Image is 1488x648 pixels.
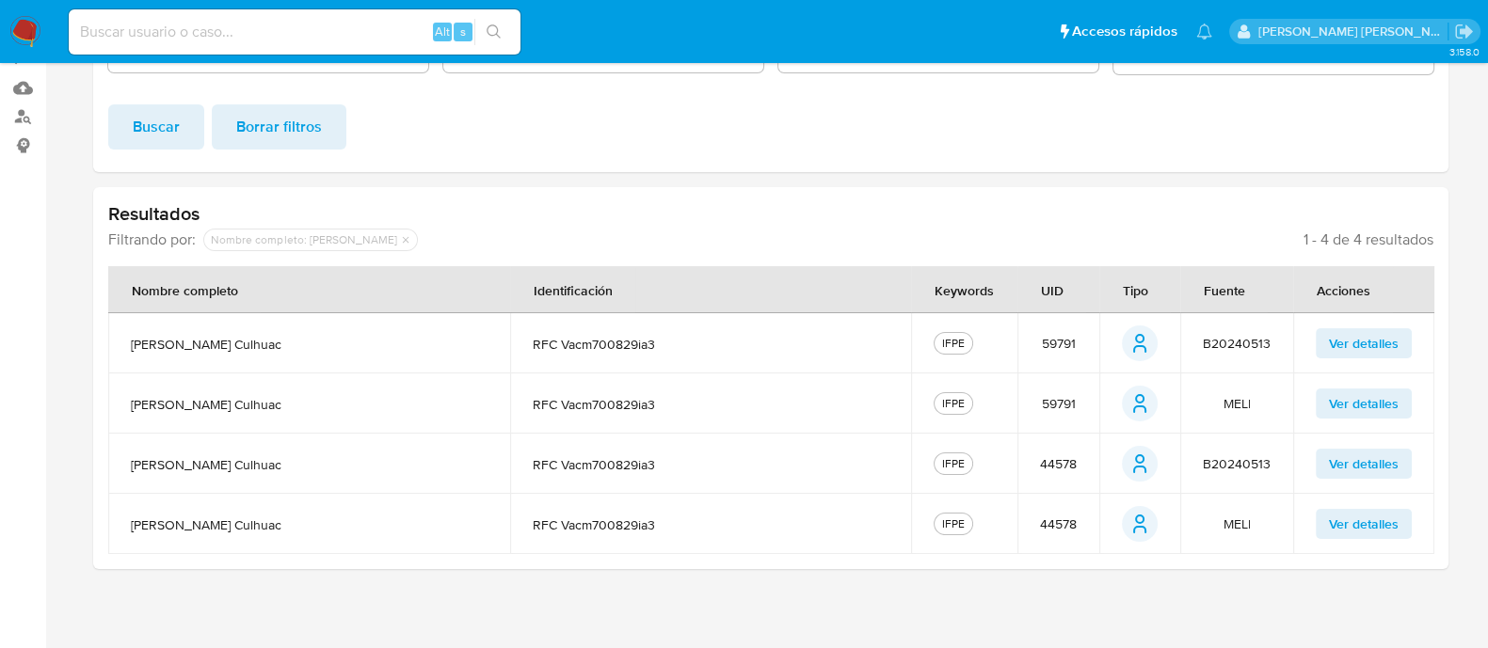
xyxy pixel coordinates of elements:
input: Buscar usuario o caso... [69,20,520,44]
button: search-icon [474,19,513,45]
span: 3.158.0 [1448,44,1479,59]
span: Alt [435,23,450,40]
span: Accesos rápidos [1072,22,1177,41]
a: Salir [1454,22,1474,41]
a: Notificaciones [1196,24,1212,40]
span: s [460,23,466,40]
p: anamaria.arriagasanchez@mercadolibre.com.mx [1258,23,1448,40]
